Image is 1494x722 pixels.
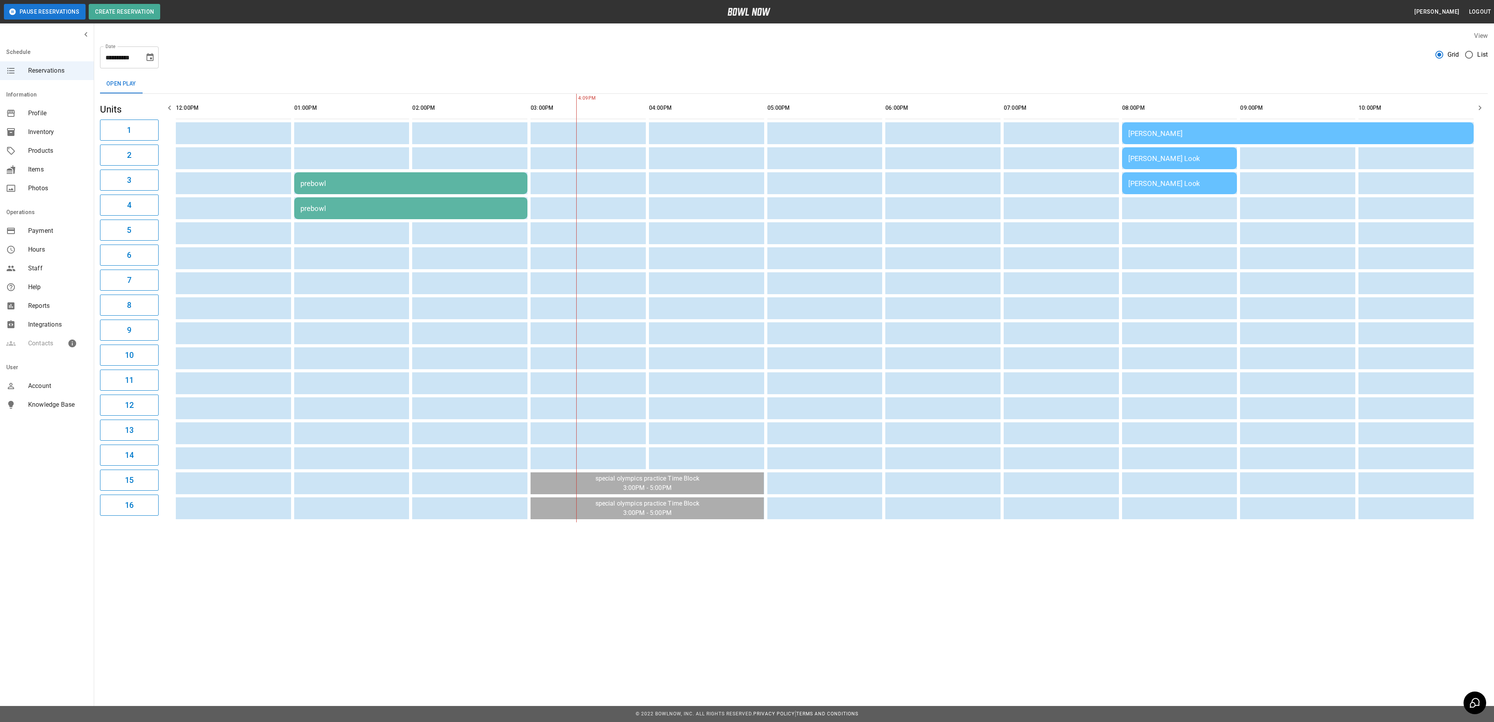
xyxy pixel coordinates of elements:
[100,295,159,316] button: 8
[4,4,86,20] button: Pause Reservations
[28,109,88,118] span: Profile
[885,97,1001,119] th: 06:00PM
[100,103,159,116] h5: Units
[1128,129,1468,138] div: [PERSON_NAME]
[127,224,131,236] h6: 5
[89,4,160,20] button: Create Reservation
[125,424,134,436] h6: 13
[100,420,159,441] button: 13
[28,245,88,254] span: Hours
[127,324,131,336] h6: 9
[294,97,409,119] th: 01:00PM
[127,274,131,286] h6: 7
[100,170,159,191] button: 3
[28,226,88,236] span: Payment
[125,374,134,386] h6: 11
[300,204,521,213] div: prebowl
[28,184,88,193] span: Photos
[100,270,159,291] button: 7
[531,97,646,119] th: 03:00PM
[28,66,88,75] span: Reservations
[28,165,88,174] span: Items
[636,711,753,717] span: © 2022 BowlNow, Inc. All Rights Reserved.
[727,8,770,16] img: logo
[28,381,88,391] span: Account
[125,449,134,461] h6: 14
[28,264,88,273] span: Staff
[127,299,131,311] h6: 8
[127,199,131,211] h6: 4
[28,320,88,329] span: Integrations
[576,95,578,102] span: 4:09PM
[1466,5,1494,19] button: Logout
[100,75,142,93] button: Open Play
[1448,50,1459,59] span: Grid
[176,97,291,119] th: 12:00PM
[1358,97,1474,119] th: 10:00PM
[125,399,134,411] h6: 12
[127,249,131,261] h6: 6
[100,495,159,516] button: 16
[753,711,795,717] a: Privacy Policy
[127,174,131,186] h6: 3
[100,245,159,266] button: 6
[100,75,1488,93] div: inventory tabs
[28,127,88,137] span: Inventory
[28,146,88,155] span: Products
[100,395,159,416] button: 12
[173,94,1477,522] table: sticky table
[1004,97,1119,119] th: 07:00PM
[125,474,134,486] h6: 15
[1411,5,1462,19] button: [PERSON_NAME]
[1122,97,1237,119] th: 08:00PM
[796,711,858,717] a: Terms and Conditions
[100,195,159,216] button: 4
[100,470,159,491] button: 15
[1240,97,1355,119] th: 09:00PM
[125,499,134,511] h6: 16
[142,50,158,65] button: Choose date, selected date is Oct 11, 2025
[100,320,159,341] button: 9
[767,97,883,119] th: 05:00PM
[100,445,159,466] button: 14
[100,145,159,166] button: 2
[125,349,134,361] h6: 10
[28,301,88,311] span: Reports
[28,282,88,292] span: Help
[100,220,159,241] button: 5
[649,97,764,119] th: 04:00PM
[28,400,88,409] span: Knowledge Base
[100,120,159,141] button: 1
[100,345,159,366] button: 10
[127,149,131,161] h6: 2
[127,124,131,136] h6: 1
[1474,32,1488,39] label: View
[1477,50,1488,59] span: List
[1128,154,1231,163] div: [PERSON_NAME] Look
[300,179,521,188] div: prebowl
[412,97,527,119] th: 02:00PM
[100,370,159,391] button: 11
[1128,179,1231,188] div: [PERSON_NAME] Look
